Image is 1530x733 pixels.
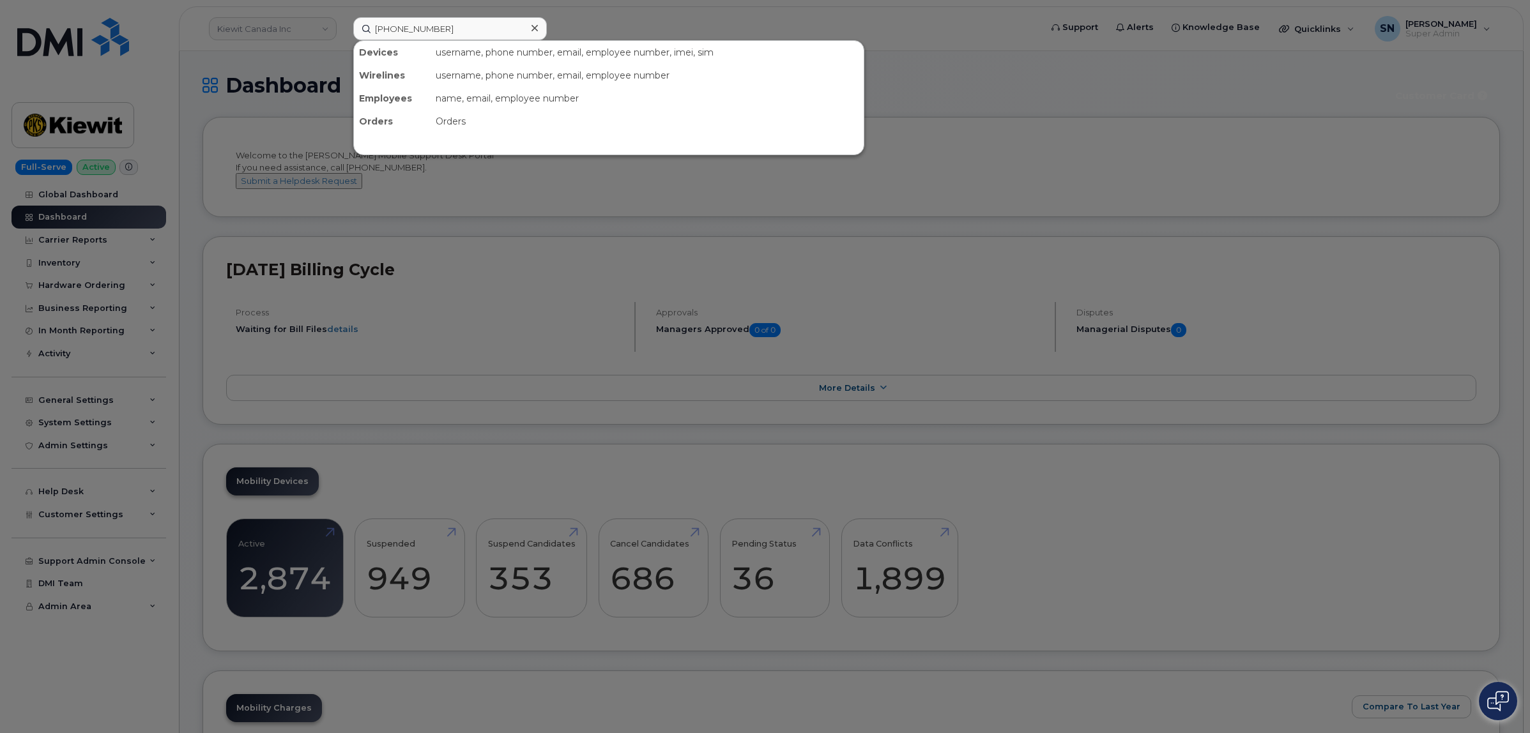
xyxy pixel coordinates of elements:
[431,110,864,133] div: Orders
[354,41,431,64] div: Devices
[354,87,431,110] div: Employees
[431,41,864,64] div: username, phone number, email, employee number, imei, sim
[354,64,431,87] div: Wirelines
[431,64,864,87] div: username, phone number, email, employee number
[354,110,431,133] div: Orders
[431,87,864,110] div: name, email, employee number
[1487,691,1509,711] img: Open chat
